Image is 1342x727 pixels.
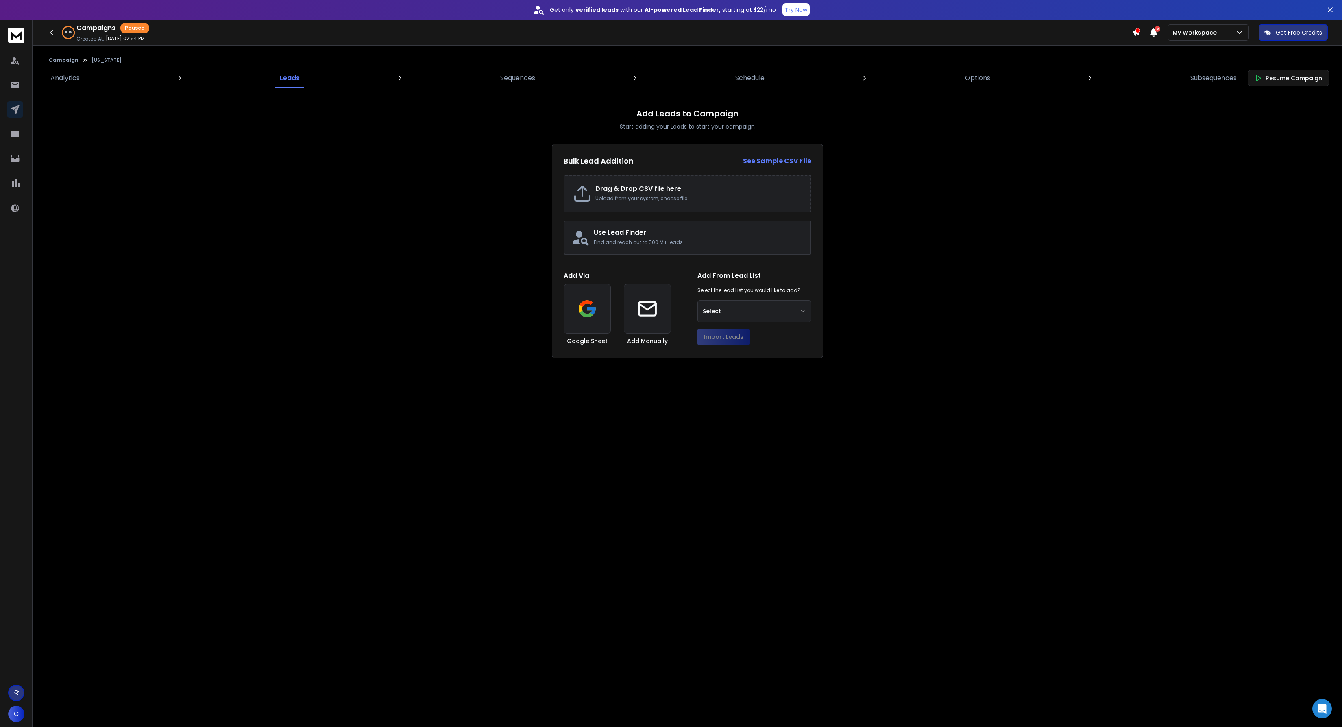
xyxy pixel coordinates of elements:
[76,36,104,42] p: Created At:
[782,3,810,16] button: Try Now
[120,23,149,33] div: Paused
[1276,28,1322,37] p: Get Free Credits
[500,73,535,83] p: Sequences
[106,35,145,42] p: [DATE] 02:54 PM
[8,706,24,722] button: C
[1312,699,1332,718] div: Open Intercom Messenger
[1248,70,1329,86] button: Resume Campaign
[575,6,619,14] strong: verified leads
[1155,26,1160,32] span: 5
[1185,68,1242,88] a: Subsequences
[965,73,990,83] p: Options
[91,57,122,63] p: [US_STATE]
[595,184,802,194] h2: Drag & Drop CSV file here
[49,57,78,63] button: Campaign
[594,239,804,246] p: Find and reach out to 500 M+ leads
[735,73,765,83] p: Schedule
[743,156,811,166] a: See Sample CSV File
[697,271,811,281] h1: Add From Lead List
[703,307,721,315] span: Select
[280,73,300,83] p: Leads
[627,337,668,345] h3: Add Manually
[697,287,800,294] p: Select the lead List you would like to add?
[636,108,739,119] h1: Add Leads to Campaign
[550,6,776,14] p: Get only with our starting at $22/mo
[645,6,721,14] strong: AI-powered Lead Finder,
[1173,28,1220,37] p: My Workspace
[564,271,671,281] h1: Add Via
[1190,73,1237,83] p: Subsequences
[275,68,305,88] a: Leads
[620,122,755,131] p: Start adding your Leads to start your campaign
[46,68,85,88] a: Analytics
[564,155,634,167] h2: Bulk Lead Addition
[65,30,72,35] p: 100 %
[8,28,24,43] img: logo
[567,337,608,345] h3: Google Sheet
[50,73,80,83] p: Analytics
[76,23,115,33] h1: Campaigns
[730,68,769,88] a: Schedule
[960,68,995,88] a: Options
[594,228,804,238] h2: Use Lead Finder
[495,68,540,88] a: Sequences
[1259,24,1328,41] button: Get Free Credits
[595,195,802,202] p: Upload from your system, choose file
[785,6,807,14] p: Try Now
